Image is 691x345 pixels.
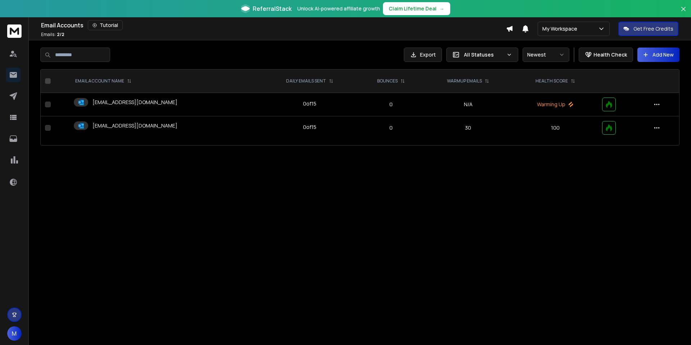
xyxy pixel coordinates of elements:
[517,101,593,108] p: Warming Up
[7,326,22,341] button: M
[633,25,673,32] p: Get Free Credits
[363,124,419,131] p: 0
[75,78,131,84] div: EMAIL ACCOUNT NAME
[363,101,419,108] p: 0
[57,31,64,37] span: 2 / 2
[618,22,678,36] button: Get Free Credits
[286,78,326,84] p: DAILY EMAILS SENT
[579,48,633,62] button: Health Check
[303,124,316,131] div: 0 of 15
[637,48,679,62] button: Add New
[679,4,688,22] button: Close banner
[513,116,598,140] td: 100
[536,78,568,84] p: HEALTH SCORE
[464,51,503,58] p: All Statuses
[447,78,482,84] p: WARMUP EMAILS
[41,32,64,37] p: Emails :
[297,5,380,12] p: Unlock AI-powered affiliate growth
[92,122,177,129] p: [EMAIL_ADDRESS][DOMAIN_NAME]
[88,20,123,30] button: Tutorial
[253,4,292,13] span: ReferralStack
[404,48,442,62] button: Export
[523,48,569,62] button: Newest
[424,93,513,116] td: N/A
[303,100,316,107] div: 0 of 15
[377,78,398,84] p: BOUNCES
[593,51,627,58] p: Health Check
[439,5,444,12] span: →
[92,99,177,106] p: [EMAIL_ADDRESS][DOMAIN_NAME]
[383,2,450,15] button: Claim Lifetime Deal→
[41,20,506,30] div: Email Accounts
[542,25,580,32] p: My Workspace
[424,116,513,140] td: 30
